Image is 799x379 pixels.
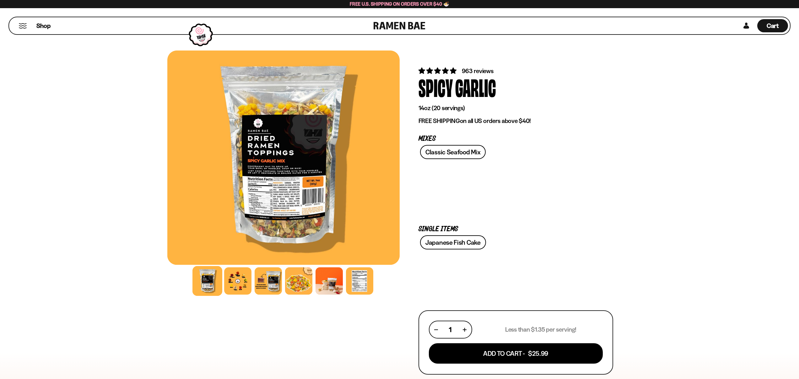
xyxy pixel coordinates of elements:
[418,67,458,75] span: 4.75 stars
[757,17,788,34] div: Cart
[420,235,486,249] a: Japanese Fish Cake
[449,326,451,334] span: 1
[505,326,576,334] p: Less than $1.35 per serving!
[350,1,449,7] span: Free U.S. Shipping on Orders over $40 🍜
[418,226,613,232] p: Single Items
[418,117,613,125] p: on all US orders above $40!
[418,104,613,112] p: 14oz (20 servings)
[429,343,603,364] button: Add To Cart - $25.99
[462,67,494,75] span: 963 reviews
[36,19,51,32] a: Shop
[418,136,613,142] p: Mixes
[767,22,779,29] span: Cart
[418,75,453,99] div: Spicy
[19,23,27,29] button: Mobile Menu Trigger
[420,145,486,159] a: Classic Seafood Mix
[36,22,51,30] span: Shop
[455,75,496,99] div: Garlic
[418,117,460,125] strong: FREE SHIPPING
